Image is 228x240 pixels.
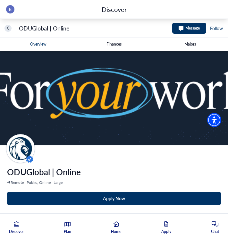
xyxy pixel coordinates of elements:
p: Remote | Public, Online | Large [7,180,221,185]
div: Plan [64,221,71,240]
a: landmark [9,221,24,240]
div: Accessibility Menu [207,113,221,127]
div: Discover [9,221,24,240]
button: home [4,25,12,32]
div: Home [111,221,121,240]
span: ODUGlobal | Online [7,166,81,178]
button: Follow [209,24,224,32]
p: Apply [161,229,171,235]
div: Discover [102,4,127,14]
img: universityName [6,134,35,163]
a: house [111,221,121,240]
p: Plan [64,229,71,235]
a: messages [211,221,219,240]
img: image [6,5,14,13]
div: Apply [161,221,171,240]
p: Home [111,229,121,235]
button: Apply Now [7,192,221,205]
button: Message [172,23,206,34]
div: Chat [211,221,219,240]
button: Finances [76,38,152,51]
a: map [64,221,71,240]
p: Chat [211,229,219,235]
a: file-lines [161,221,171,240]
p: ODUGlobal | Online [19,25,70,32]
button: Majors [152,38,228,51]
p: Discover [9,229,24,235]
